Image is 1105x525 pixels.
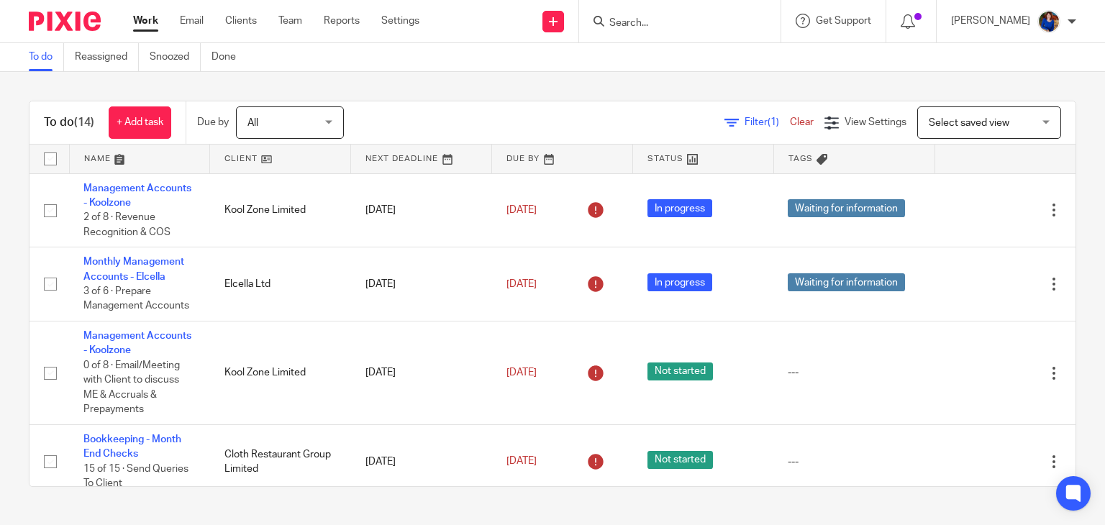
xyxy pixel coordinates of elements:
input: Search [608,17,737,30]
span: 15 of 15 · Send Queries To Client [83,464,188,489]
td: [DATE] [351,321,492,425]
img: Pixie [29,12,101,31]
p: [PERSON_NAME] [951,14,1030,28]
td: [DATE] [351,173,492,247]
span: Not started [647,362,713,380]
span: Select saved view [929,118,1009,128]
a: Management Accounts - Koolzone [83,331,191,355]
span: Tags [788,155,813,163]
span: All [247,118,258,128]
span: Filter [745,117,790,127]
div: --- [788,455,920,469]
span: Not started [647,451,713,469]
span: [DATE] [506,457,537,467]
a: Management Accounts - Koolzone [83,183,191,208]
td: Kool Zone Limited [210,173,351,247]
a: Snoozed [150,43,201,71]
td: [DATE] [351,425,492,499]
img: Nicole.jpeg [1037,10,1060,33]
a: Clients [225,14,257,28]
a: Reassigned [75,43,139,71]
span: 3 of 6 · Prepare Management Accounts [83,286,189,311]
span: View Settings [845,117,906,127]
h1: To do [44,115,94,130]
span: Waiting for information [788,199,905,217]
a: Work [133,14,158,28]
a: Email [180,14,204,28]
td: Kool Zone Limited [210,321,351,425]
span: In progress [647,199,712,217]
a: Team [278,14,302,28]
span: Waiting for information [788,273,905,291]
a: To do [29,43,64,71]
td: Elcella Ltd [210,247,351,321]
span: [DATE] [506,279,537,289]
a: Clear [790,117,814,127]
span: Get Support [816,16,871,26]
a: Done [212,43,247,71]
span: (1) [768,117,779,127]
span: 2 of 8 · Revenue Recognition & COS [83,212,170,237]
span: 0 of 8 · Email/Meeting with Client to discuss ME & Accruals & Prepayments [83,360,180,415]
span: [DATE] [506,205,537,215]
p: Due by [197,115,229,129]
a: + Add task [109,106,171,139]
span: [DATE] [506,367,537,378]
td: [DATE] [351,247,492,321]
div: --- [788,365,920,380]
a: Bookkeeping - Month End Checks [83,434,181,459]
a: Monthly Management Accounts - Elcella [83,257,184,281]
a: Settings [381,14,419,28]
a: Reports [324,14,360,28]
span: In progress [647,273,712,291]
td: Cloth Restaurant Group Limited [210,425,351,499]
span: (14) [74,117,94,128]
